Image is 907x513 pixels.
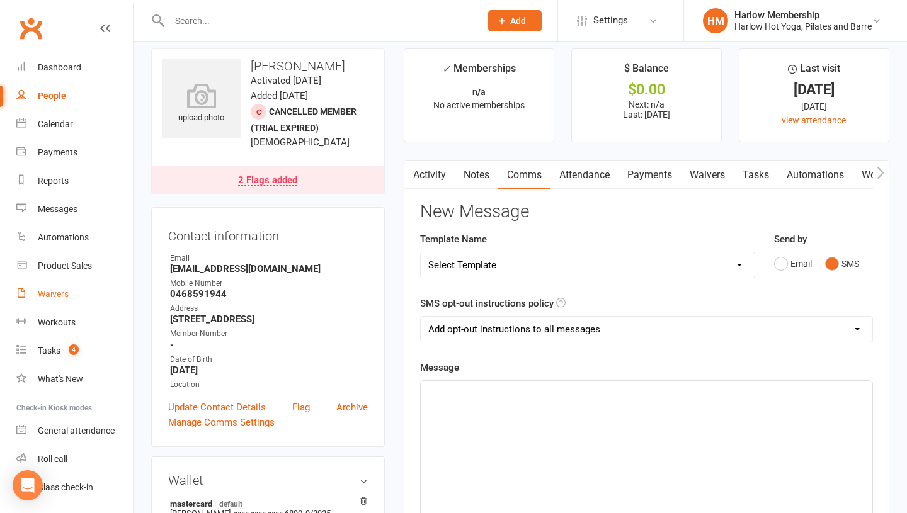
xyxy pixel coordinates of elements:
div: Member Number [170,328,368,340]
a: Workouts [16,308,133,337]
strong: 0468591944 [170,288,368,300]
div: Last visit [788,60,840,83]
div: upload photo [162,83,241,125]
div: [DATE] [751,83,877,96]
div: $ Balance [624,60,669,83]
a: Roll call [16,445,133,473]
div: Product Sales [38,261,92,271]
label: Send by [774,232,807,247]
time: Added [DATE] [251,90,308,101]
input: Search... [166,12,472,30]
div: People [38,91,66,101]
div: Open Intercom Messenger [13,470,43,500]
a: People [16,82,133,110]
label: SMS opt-out instructions policy [420,296,554,311]
div: Harlow Membership [734,9,872,21]
h3: New Message [420,202,873,222]
a: Waivers [681,161,734,189]
a: Archive [336,400,368,415]
div: Waivers [38,289,69,299]
div: Harlow Hot Yoga, Pilates and Barre [734,21,872,32]
div: HM [703,8,728,33]
p: Next: n/a Last: [DATE] [583,99,710,120]
span: Settings [593,6,628,35]
div: Calendar [38,119,73,129]
a: Dashboard [16,54,133,82]
strong: [STREET_ADDRESS] [170,313,368,325]
span: [DEMOGRAPHIC_DATA] [251,137,350,148]
a: Notes [455,161,498,189]
a: Waivers [16,280,133,308]
a: Tasks 4 [16,337,133,365]
div: Class check-in [38,482,93,492]
label: Message [420,360,459,375]
div: Mobile Number [170,278,368,290]
div: [DATE] [751,99,877,113]
span: 4 [69,344,79,355]
div: Roll call [38,454,67,464]
div: Memberships [442,60,516,84]
a: Flag [292,400,310,415]
a: Automations [16,223,133,252]
a: What's New [16,365,133,393]
span: default [215,499,246,509]
h3: Contact information [168,224,368,243]
label: Template Name [420,232,487,247]
div: Tasks [38,346,60,356]
a: Manage Comms Settings [168,415,275,430]
div: Payments [38,147,77,157]
div: What's New [38,374,83,384]
strong: - [170,339,368,351]
div: $0.00 [583,83,710,96]
a: Payments [619,161,681,189]
a: view attendance [782,115,846,125]
span: No active memberships [433,100,525,110]
a: Clubworx [15,13,47,44]
strong: [DATE] [170,364,368,376]
a: Class kiosk mode [16,473,133,502]
button: Add [488,10,542,31]
strong: [EMAIL_ADDRESS][DOMAIN_NAME] [170,263,368,274]
div: Location [170,379,368,391]
a: Automations [778,161,853,189]
a: Reports [16,167,133,195]
a: Activity [404,161,455,189]
div: Workouts [38,317,76,327]
button: SMS [825,252,859,276]
a: General attendance kiosk mode [16,417,133,445]
div: Email [170,252,368,264]
div: 2 Flags added [238,176,297,186]
a: Tasks [734,161,778,189]
a: Comms [498,161,550,189]
time: Activated [DATE] [251,75,321,86]
a: Messages [16,195,133,223]
div: Address [170,303,368,315]
a: Payments [16,138,133,167]
a: Update Contact Details [168,400,266,415]
h3: [PERSON_NAME] [162,59,374,73]
div: Messages [38,204,77,214]
div: Dashboard [38,62,81,72]
span: Add [510,16,526,26]
h3: Wallet [168,473,368,487]
a: Product Sales [16,252,133,280]
div: Date of Birth [170,354,368,366]
strong: mastercard [170,499,362,509]
div: Reports [38,176,69,186]
strong: n/a [472,87,486,97]
a: Attendance [550,161,619,189]
div: General attendance [38,426,115,436]
span: Cancelled member (trial expired) [251,106,357,133]
a: Calendar [16,110,133,138]
button: Email [774,252,812,276]
div: Automations [38,232,89,242]
i: ✓ [442,63,450,75]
